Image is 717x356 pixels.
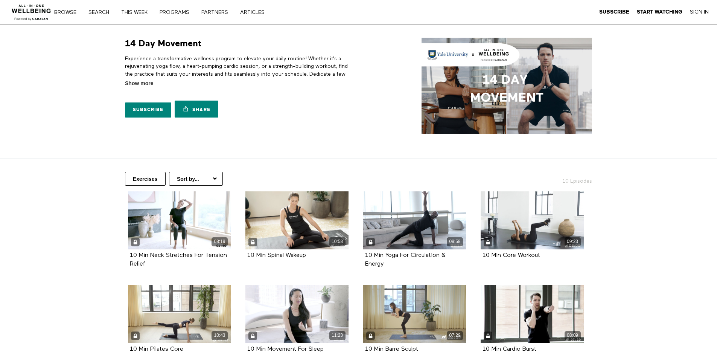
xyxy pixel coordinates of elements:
[247,346,324,352] a: 10 Min Movement For Sleep
[565,237,581,246] div: 09:23
[365,346,418,352] a: 10 Min Barre Sculpt
[52,10,84,15] a: Browse
[481,191,584,249] a: 10 Min Core Workout 09:23
[130,252,227,267] a: 10 Min Neck Stretches For Tension Relief
[128,285,231,343] a: 10 Min Pilates Core 10:43
[365,252,446,267] a: 10 Min Yoga For Circulation & Energy
[329,237,346,246] div: 10:58
[86,10,117,15] a: Search
[119,10,155,15] a: THIS WEEK
[245,191,349,249] a: 10 Min Spinal Wakeup 10:58
[157,10,197,15] a: PROGRAMS
[565,331,581,340] div: 08:09
[237,10,272,15] a: ARTICLES
[125,38,201,49] h1: 14 Day Movement
[128,191,231,249] a: 10 Min Neck Stretches For Tension Relief 08:19
[690,9,709,15] a: Sign In
[365,252,446,267] strong: 10 Min Yoga For Circulation & Energy
[212,237,228,246] div: 08:19
[599,9,629,15] a: Subscribe
[125,55,356,93] p: Experience a transformative wellness program to elevate your daily routine! Whether it's a rejuve...
[247,252,306,258] a: 10 Min Spinal Wakeup
[130,346,183,352] a: 10 Min Pilates Core
[483,252,540,258] a: 10 Min Core Workout
[481,285,584,343] a: 10 Min Cardio Burst 08:09
[422,38,592,134] img: 14 Day Movement
[363,285,466,343] a: 10 Min Barre Sculpt 07:29
[363,191,466,249] a: 10 Min Yoga For Circulation & Energy 09:58
[125,79,153,87] span: Show more
[483,346,536,352] a: 10 Min Cardio Burst
[199,10,236,15] a: PARTNERS
[245,285,349,343] a: 10 Min Movement For Sleep 11:23
[329,331,346,340] div: 11:23
[365,346,418,352] strong: 10 Min Barre Sculpt
[483,346,536,352] strong: 10 Min Cardio Burst
[447,331,463,340] div: 07:29
[247,346,324,352] strong: 10 Min Movement For Sleep
[130,252,227,267] strong: 10 Min Neck Stretches For Tension Relief
[130,346,183,352] strong: 10 Min Pilates Core
[637,9,682,15] a: Start Watching
[175,101,218,118] a: Share
[125,102,171,118] a: Subscribe
[512,172,597,185] h2: 10 Episodes
[59,8,280,16] nav: Primary
[447,237,463,246] div: 09:58
[212,331,228,340] div: 10:43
